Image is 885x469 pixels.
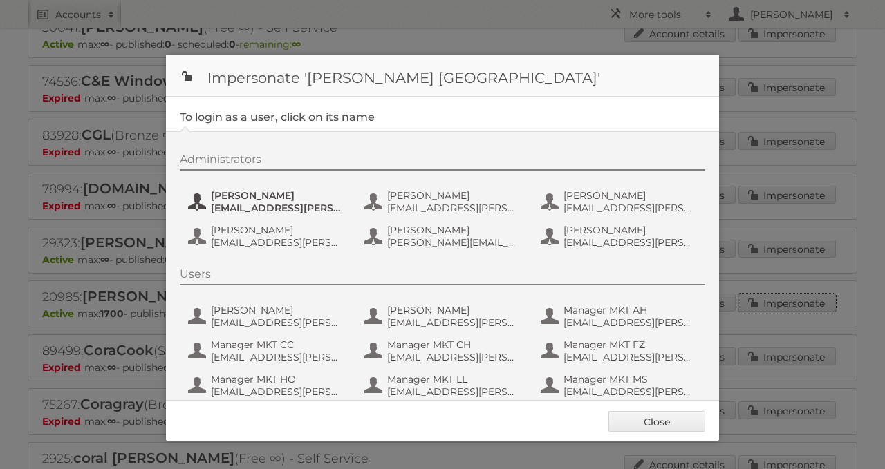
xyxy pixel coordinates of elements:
button: [PERSON_NAME] [EMAIL_ADDRESS][PERSON_NAME][DOMAIN_NAME] [363,188,525,216]
span: Manager MKT CC [211,338,345,351]
button: [PERSON_NAME] [EMAIL_ADDRESS][PERSON_NAME][DOMAIN_NAME] [539,188,702,216]
button: [PERSON_NAME] [PERSON_NAME][EMAIL_ADDRESS][PERSON_NAME][PERSON_NAME][DOMAIN_NAME] [363,222,525,250]
span: Manager MKT HO [211,373,345,385]
span: Manager MKT LL [387,373,521,385]
span: Manager MKT CH [387,338,521,351]
span: [EMAIL_ADDRESS][PERSON_NAME][DOMAIN_NAME] [387,202,521,214]
span: Manager MKT MS [563,373,698,385]
div: Administrators [180,153,705,171]
button: [PERSON_NAME] [EMAIL_ADDRESS][PERSON_NAME][DOMAIN_NAME] [539,222,702,250]
span: [PERSON_NAME][EMAIL_ADDRESS][PERSON_NAME][PERSON_NAME][DOMAIN_NAME] [387,236,521,249]
button: Manager MKT CH [EMAIL_ADDRESS][PERSON_NAME][DOMAIN_NAME] [363,337,525,365]
button: [PERSON_NAME] [EMAIL_ADDRESS][PERSON_NAME][DOMAIN_NAME] [187,222,349,250]
button: Manager MKT FZ [EMAIL_ADDRESS][PERSON_NAME][DOMAIN_NAME] [539,337,702,365]
span: [PERSON_NAME] [387,189,521,202]
button: Manager MKT LL [EMAIL_ADDRESS][PERSON_NAME][DOMAIN_NAME] [363,372,525,399]
h1: Impersonate '[PERSON_NAME] [GEOGRAPHIC_DATA]' [166,55,719,97]
span: [PERSON_NAME] [211,189,345,202]
span: Manager MKT AH [563,304,698,316]
span: [EMAIL_ADDRESS][PERSON_NAME][DOMAIN_NAME] [211,351,345,363]
span: [EMAIL_ADDRESS][PERSON_NAME][DOMAIN_NAME] [211,236,345,249]
span: [EMAIL_ADDRESS][PERSON_NAME][DOMAIN_NAME] [211,202,345,214]
span: [PERSON_NAME] [387,304,521,316]
button: [PERSON_NAME] [EMAIL_ADDRESS][PERSON_NAME][DOMAIN_NAME] [187,188,349,216]
span: [PERSON_NAME] [563,224,698,236]
span: [PERSON_NAME] [211,304,345,316]
span: [PERSON_NAME] [211,224,345,236]
legend: To login as a user, click on its name [180,111,375,124]
span: [EMAIL_ADDRESS][PERSON_NAME][DOMAIN_NAME] [387,351,521,363]
span: [EMAIL_ADDRESS][PERSON_NAME][DOMAIN_NAME] [563,236,698,249]
span: [EMAIL_ADDRESS][PERSON_NAME][DOMAIN_NAME] [387,316,521,329]
span: [EMAIL_ADDRESS][PERSON_NAME][DOMAIN_NAME] [211,385,345,398]
button: [PERSON_NAME] [EMAIL_ADDRESS][PERSON_NAME][DOMAIN_NAME] [187,303,349,330]
span: Manager MKT FZ [563,338,698,351]
span: [EMAIL_ADDRESS][PERSON_NAME][DOMAIN_NAME] [563,316,698,329]
button: Manager MKT MS [EMAIL_ADDRESS][PERSON_NAME][DOMAIN_NAME] [539,372,702,399]
div: Users [180,267,705,285]
span: [EMAIL_ADDRESS][PERSON_NAME][DOMAIN_NAME] [387,385,521,398]
span: [EMAIL_ADDRESS][PERSON_NAME][DOMAIN_NAME] [563,351,698,363]
span: [EMAIL_ADDRESS][PERSON_NAME][DOMAIN_NAME] [563,385,698,398]
span: [EMAIL_ADDRESS][PERSON_NAME][DOMAIN_NAME] [563,202,698,214]
button: Manager MKT CC [EMAIL_ADDRESS][PERSON_NAME][DOMAIN_NAME] [187,337,349,365]
button: [PERSON_NAME] [EMAIL_ADDRESS][PERSON_NAME][DOMAIN_NAME] [363,303,525,330]
button: Manager MKT AH [EMAIL_ADDRESS][PERSON_NAME][DOMAIN_NAME] [539,303,702,330]
span: [EMAIL_ADDRESS][PERSON_NAME][DOMAIN_NAME] [211,316,345,329]
span: [PERSON_NAME] [387,224,521,236]
a: Close [608,411,705,432]
button: Manager MKT HO [EMAIL_ADDRESS][PERSON_NAME][DOMAIN_NAME] [187,372,349,399]
span: [PERSON_NAME] [563,189,698,202]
